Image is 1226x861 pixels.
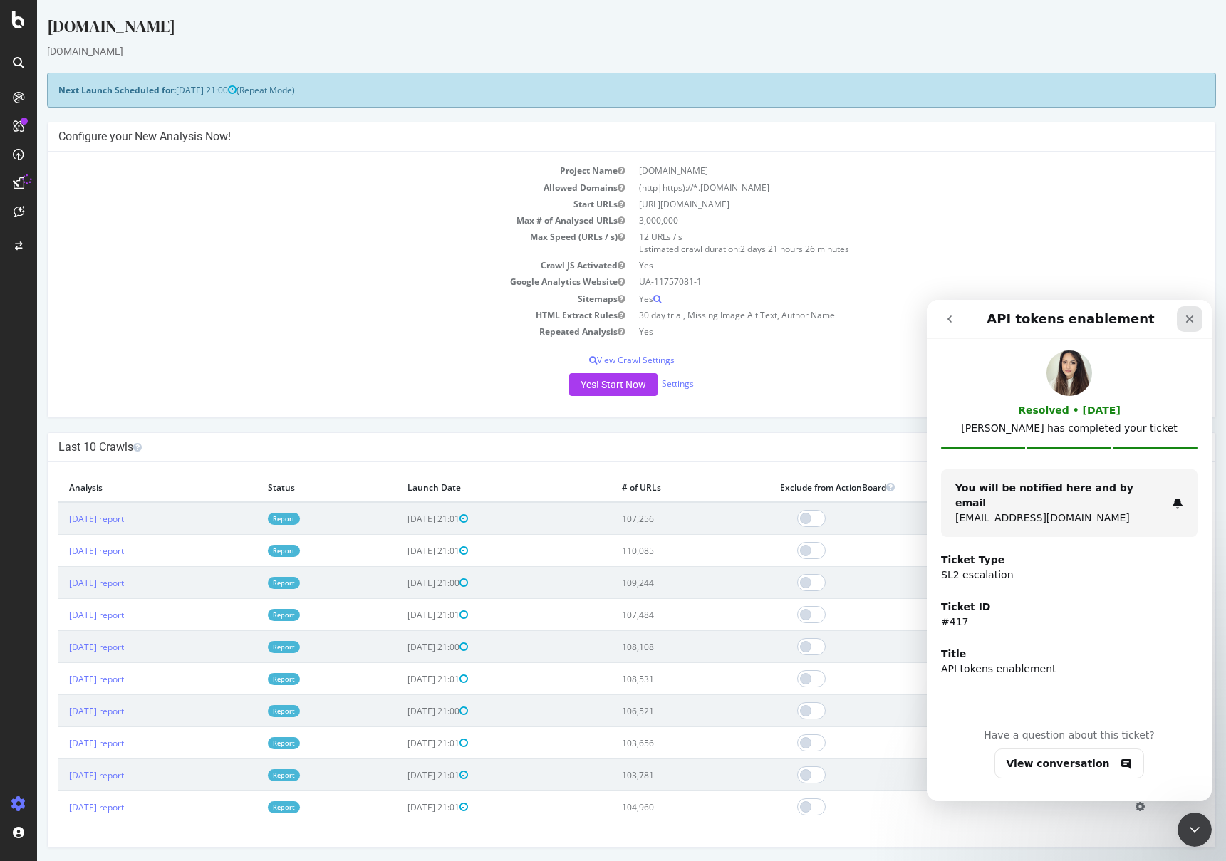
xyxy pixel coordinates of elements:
[574,631,732,663] td: 108,108
[32,769,87,781] a: [DATE] report
[595,307,1168,323] td: 30 day trial, Missing Image Alt Text, Author Name
[21,196,595,212] td: Start URLs
[574,663,732,695] td: 108,531
[370,513,431,525] span: [DATE] 21:01
[10,14,1179,44] div: [DOMAIN_NAME]
[231,641,263,653] a: Report
[32,801,87,813] a: [DATE] report
[574,567,732,599] td: 109,244
[32,577,87,589] a: [DATE] report
[220,473,360,502] th: Status
[574,759,732,791] td: 103,781
[231,737,263,749] a: Report
[360,473,573,502] th: Launch Date
[231,609,263,621] a: Report
[1178,813,1212,847] iframe: Intercom live chat
[21,257,595,273] td: Crawl JS Activated
[32,705,87,717] a: [DATE] report
[595,273,1168,290] td: UA-11757081-1
[21,354,1168,366] p: View Crawl Settings
[595,196,1168,212] td: [URL][DOMAIN_NAME]
[21,212,595,229] td: Max # of Analysed URLs
[32,737,87,749] a: [DATE] report
[595,212,1168,229] td: 3,000,000
[595,162,1168,179] td: [DOMAIN_NAME]
[21,473,220,502] th: Analysis
[370,577,431,589] span: [DATE] 21:00
[370,545,431,557] span: [DATE] 21:01
[21,130,1168,144] h4: Configure your New Analysis Now!
[595,291,1168,307] td: Yes
[574,473,732,502] th: # of URLs
[370,641,431,653] span: [DATE] 21:00
[32,673,87,685] a: [DATE] report
[139,84,199,96] span: [DATE] 21:00
[595,323,1168,340] td: Yes
[21,291,595,307] td: Sitemaps
[231,545,263,557] a: Report
[370,801,431,813] span: [DATE] 21:01
[10,73,1179,108] div: (Repeat Mode)
[595,179,1168,196] td: (http|https)://*.[DOMAIN_NAME]
[703,243,812,255] span: 2 days 21 hours 26 minutes
[370,769,431,781] span: [DATE] 21:01
[574,599,732,631] td: 107,484
[21,229,595,257] td: Max Speed (URLs / s)
[625,377,657,390] a: Settings
[21,84,139,96] strong: Next Launch Scheduled for:
[21,179,595,196] td: Allowed Domains
[370,705,431,717] span: [DATE] 21:00
[231,673,263,685] a: Report
[21,307,595,323] td: HTML Extract Rules
[21,323,595,340] td: Repeated Analysis
[595,229,1168,257] td: 12 URLs / s Estimated crawl duration:
[574,695,732,727] td: 106,521
[574,535,732,567] td: 110,085
[574,727,732,759] td: 103,656
[21,440,1168,454] h4: Last 10 Crawls
[574,791,732,823] td: 104,960
[927,300,1212,801] iframe: Intercom live chat
[231,705,263,717] a: Report
[231,577,263,589] a: Report
[10,44,1179,58] div: [DOMAIN_NAME]
[231,801,263,813] a: Report
[231,769,263,781] a: Report
[370,609,431,621] span: [DATE] 21:01
[32,641,87,653] a: [DATE] report
[595,257,1168,273] td: Yes
[21,162,595,179] td: Project Name
[574,502,732,535] td: 107,256
[532,373,620,396] button: Yes! Start Now
[231,513,263,525] a: Report
[21,273,595,290] td: Google Analytics Website
[32,609,87,621] a: [DATE] report
[32,545,87,557] a: [DATE] report
[370,673,431,685] span: [DATE] 21:01
[32,513,87,525] a: [DATE] report
[370,737,431,749] span: [DATE] 21:01
[732,473,1088,502] th: Exclude from ActionBoard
